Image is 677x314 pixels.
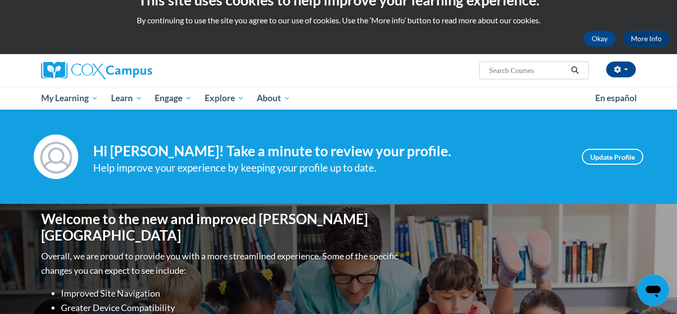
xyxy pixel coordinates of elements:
[257,92,290,104] span: About
[34,134,78,179] img: Profile Image
[606,62,636,77] button: Account Settings
[623,31,670,47] a: More Info
[595,93,637,103] span: En español
[582,149,643,165] a: Update Profile
[7,15,670,26] p: By continuing to use the site you agree to our use of cookies. Use the ‘More info’ button to read...
[637,274,669,306] iframe: Button to launch messaging window
[198,87,251,110] a: Explore
[93,160,567,176] div: Help improve your experience by keeping your profile up to date.
[41,62,152,79] img: Cox Campus
[93,143,567,160] h4: Hi [PERSON_NAME]! Take a minute to review your profile.
[41,211,400,244] h1: Welcome to the new and improved [PERSON_NAME][GEOGRAPHIC_DATA]
[111,92,142,104] span: Learn
[148,87,198,110] a: Engage
[155,92,192,104] span: Engage
[589,88,643,109] a: En español
[105,87,149,110] a: Learn
[41,249,400,278] p: Overall, we are proud to provide you with a more streamlined experience. Some of the specific cha...
[41,92,98,104] span: My Learning
[567,64,582,76] button: Search
[251,87,297,110] a: About
[26,87,651,110] div: Main menu
[205,92,244,104] span: Explore
[488,64,567,76] input: Search Courses
[584,31,616,47] button: Okay
[41,62,229,79] a: Cox Campus
[61,286,400,301] li: Improved Site Navigation
[35,87,105,110] a: My Learning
